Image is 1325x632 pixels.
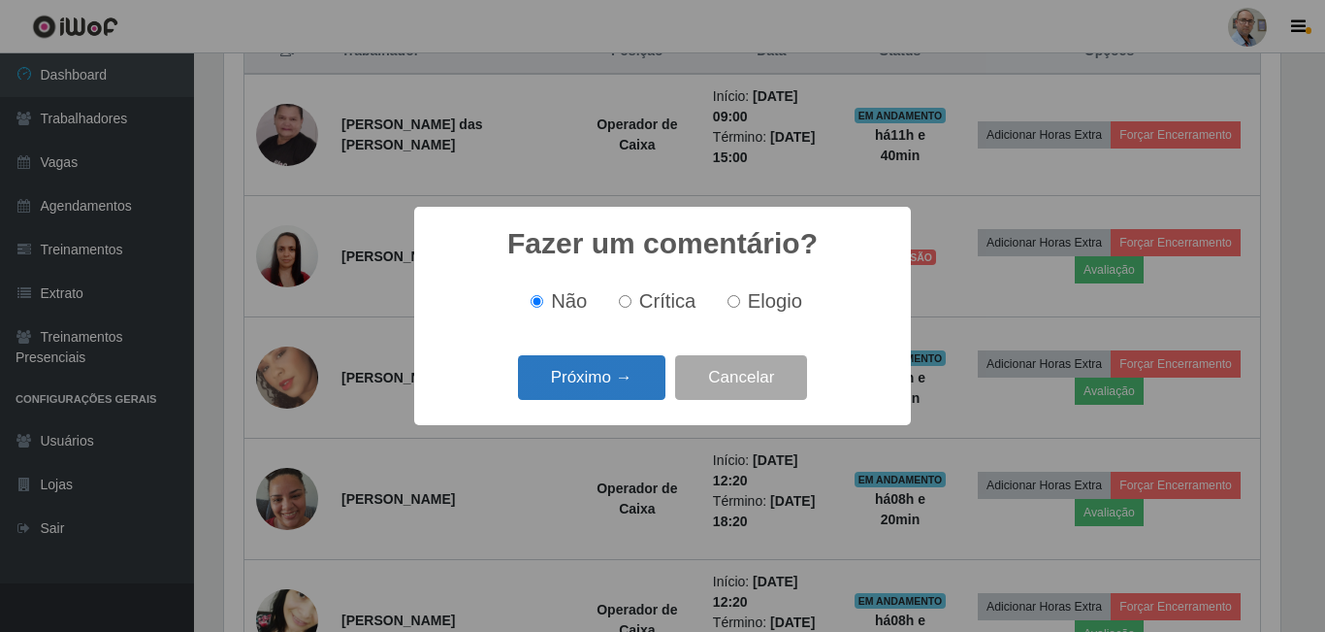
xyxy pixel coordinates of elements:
[551,290,587,312] span: Não
[531,295,543,308] input: Não
[639,290,696,312] span: Crítica
[675,355,807,401] button: Cancelar
[748,290,802,312] span: Elogio
[727,295,740,308] input: Elogio
[619,295,631,308] input: Crítica
[518,355,665,401] button: Próximo →
[507,226,818,261] h2: Fazer um comentário?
